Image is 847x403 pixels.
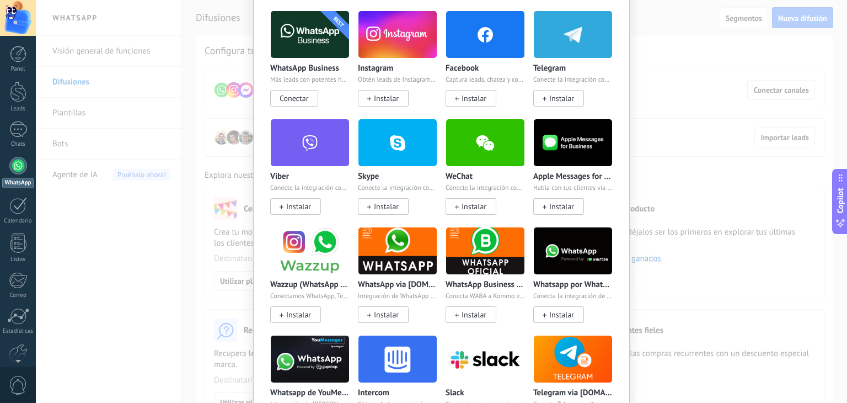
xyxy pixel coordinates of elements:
div: Viber [270,119,358,227]
p: Instagram [358,64,393,73]
span: Instalar [286,201,311,211]
img: logo_main.png [534,224,612,278]
span: Instalar [286,310,311,320]
p: Conecte la integración con su bot corporativo y comunique con sus clientes directamente de [GEOGR... [270,184,350,192]
p: Apple Messages for Business [533,172,613,182]
p: Más leads con potentes herramientas de WhatsApp [270,76,350,84]
span: Instalar [462,201,486,211]
div: Instagram [358,10,446,119]
div: Facebook [446,10,533,119]
div: WhatsApp via Radist.Online [358,227,446,335]
img: skype.png [358,116,437,169]
img: facebook.png [446,8,524,61]
img: viber.png [271,116,349,169]
p: Wazzup (WhatsApp & Instagram) [270,280,350,290]
img: logo_main.png [534,116,612,169]
span: Instalar [462,310,486,320]
span: Instalar [462,93,486,103]
div: Wazzup (WhatsApp & Instagram) [270,227,358,335]
div: Apple Messages for Business [533,119,613,227]
img: instagram.png [358,8,437,61]
span: Instalar [549,93,574,103]
p: Whatsapp por Whatcrm y Telphin [533,280,613,290]
img: logo_main.png [446,332,524,386]
img: wechat.png [446,116,524,169]
div: Panel [2,66,34,73]
img: logo_main.png [271,224,349,278]
span: Instalar [374,201,399,211]
div: Whatsapp por Whatcrm y Telphin [533,227,613,335]
img: logo_main.png [446,224,524,278]
p: Intercom [358,389,389,398]
img: logo_main.png [534,332,612,386]
p: Whatsapp de YouMessages [270,389,350,398]
p: Captura leads, chatea y conecta con ellos [446,76,525,84]
p: Conecta la integración de WhatsApp en un minuto [533,293,613,300]
div: Correo [2,292,34,299]
p: WhatsApp via [DOMAIN_NAME] [358,280,437,290]
img: logo_main.png [358,224,437,278]
p: Conecte la integración con su bot corporativo y comunique con sus clientes directamente de [GEOGR... [533,76,613,84]
span: Copilot [835,188,846,214]
img: logo_main.png [358,332,437,386]
span: Instalar [549,201,574,211]
span: Instalar [549,310,574,320]
p: WeChat [446,172,473,182]
p: Obtén leads de Instagram y mantente conectado sin salir de [GEOGRAPHIC_DATA] [358,76,437,84]
p: Skype [358,172,379,182]
span: Conectar [280,93,308,103]
img: logo_main.png [271,332,349,386]
span: Instalar [374,310,399,320]
p: Integración de WhatsApp para Kommo [358,293,437,300]
div: Calendario [2,218,34,225]
p: Telegram [533,64,566,73]
div: WhatsApp Business [270,10,358,119]
div: Leads [2,105,34,113]
p: WhatsApp Business [270,64,339,73]
div: Estadísticas [2,328,34,335]
p: Facebook [446,64,479,73]
div: WhatsApp [2,178,34,188]
div: WeChat [446,119,533,227]
div: WhatsApp Business API (WABA) via Radist.Online [446,227,533,335]
p: WhatsApp Business API ([GEOGRAPHIC_DATA]) via [DOMAIN_NAME] [446,280,525,290]
p: Habla con tus clientes vía iMessage [533,184,613,192]
p: Slack [446,389,464,398]
div: Telegram [533,10,613,119]
span: Instalar [374,93,399,103]
img: logo_main.png [271,8,349,61]
p: Conecte la integración con su bot corporativo y comunique con sus clientes directamente de [GEOGR... [358,184,437,192]
p: Conecte la integración con su bot corporativo y comunique con sus clientes directamente de [GEOGR... [446,184,525,192]
p: Viber [270,172,289,182]
img: telegram.png [534,8,612,61]
div: Listas [2,256,34,263]
p: Telegram via [DOMAIN_NAME] [533,389,613,398]
div: Skype [358,119,446,227]
p: Conectamos WhatsApp, Telegram e Instagram a Kommo [270,293,350,300]
p: Conecta WABA a Kommo en 10 minutos [446,293,525,300]
div: Chats [2,141,34,148]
